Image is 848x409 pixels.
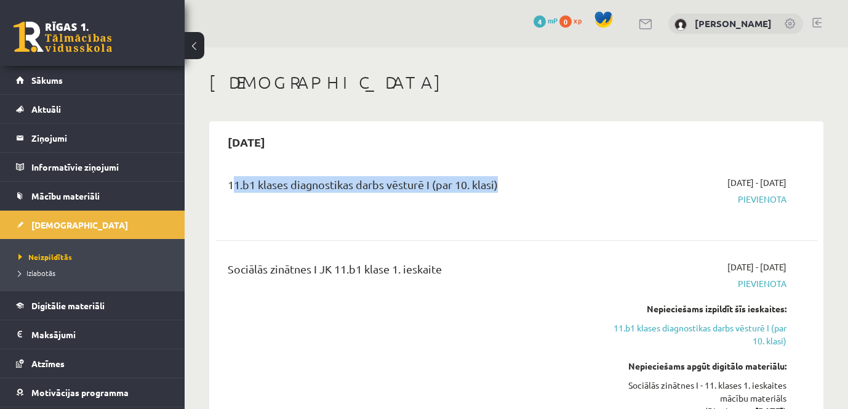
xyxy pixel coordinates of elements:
div: Nepieciešams izpildīt šīs ieskaites: [612,302,786,315]
a: 11.b1 klases diagnostikas darbs vēsturē I (par 10. klasi) [612,322,786,347]
a: [DEMOGRAPHIC_DATA] [16,211,169,239]
span: [DATE] - [DATE] [727,176,786,189]
a: 0 xp [559,15,588,25]
a: Motivācijas programma [16,378,169,407]
span: mP [548,15,558,25]
a: Atzīmes [16,349,169,378]
a: Ziņojumi [16,124,169,152]
legend: Maksājumi [31,320,169,349]
span: Mācību materiāli [31,190,100,201]
a: Digitālie materiāli [16,291,169,320]
span: Neizpildītās [18,252,72,262]
span: Izlabotās [18,268,55,278]
img: Signija Fazekaša [674,18,687,31]
a: Izlabotās [18,267,172,278]
span: Motivācijas programma [31,387,129,398]
span: [DEMOGRAPHIC_DATA] [31,219,128,230]
a: Sākums [16,66,169,94]
h1: [DEMOGRAPHIC_DATA] [209,72,823,93]
span: xp [574,15,582,25]
span: Pievienota [612,277,786,290]
span: 4 [534,15,546,28]
span: Aktuāli [31,103,61,115]
span: Sākums [31,75,63,86]
a: Maksājumi [16,320,169,349]
h2: [DATE] [215,128,278,156]
span: Pievienota [612,193,786,206]
a: 4 mP [534,15,558,25]
div: 11.b1 klases diagnostikas darbs vēsturē I (par 10. klasi) [228,176,594,199]
a: Neizpildītās [18,251,172,262]
div: Sociālās zinātnes I JK 11.b1 klase 1. ieskaite [228,261,594,283]
a: Mācību materiāli [16,182,169,210]
a: Aktuāli [16,95,169,123]
a: Rīgas 1. Tālmācības vidusskola [14,22,112,52]
a: [PERSON_NAME] [695,17,772,30]
a: Informatīvie ziņojumi [16,153,169,181]
div: Nepieciešams apgūt digitālo materiālu: [612,360,786,373]
span: 0 [559,15,572,28]
span: [DATE] - [DATE] [727,261,786,273]
legend: Ziņojumi [31,124,169,152]
span: Atzīmes [31,358,65,369]
span: Digitālie materiāli [31,300,105,311]
legend: Informatīvie ziņojumi [31,153,169,181]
